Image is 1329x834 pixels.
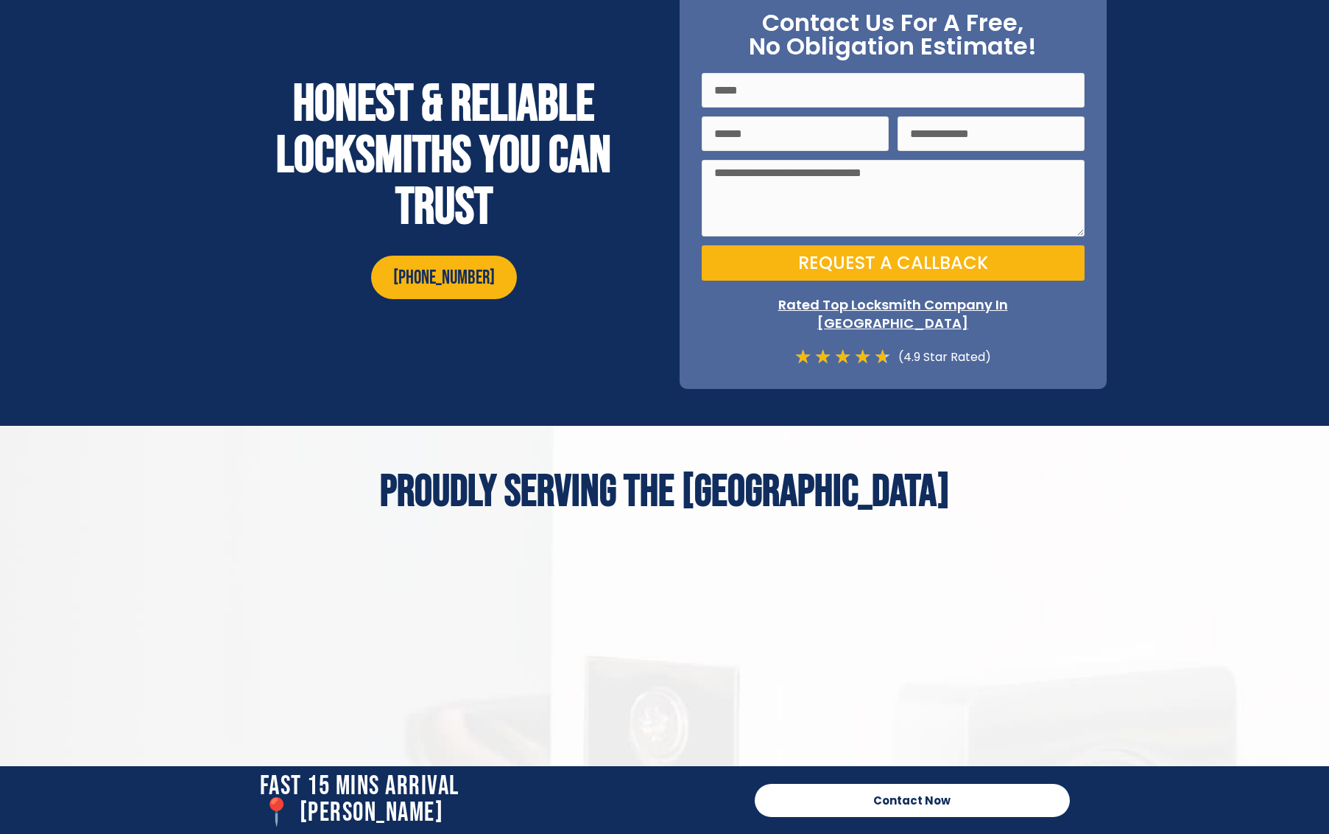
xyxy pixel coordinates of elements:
[874,347,891,367] i: ★
[755,784,1070,817] a: Contact Now
[702,295,1085,332] p: Rated Top Locksmith Company In [GEOGRAPHIC_DATA]
[814,347,831,367] i: ★
[371,256,517,299] a: [PHONE_NUMBER]
[873,795,951,806] span: Contact Now
[702,73,1085,290] form: On Point Locksmith Victoria Form
[393,267,495,290] span: [PHONE_NUMBER]
[854,347,871,367] i: ★
[260,774,740,827] h2: Fast 15 Mins Arrival 📍 [PERSON_NAME]
[891,347,991,367] div: (4.9 Star Rated)
[794,347,891,367] div: 4.7/5
[230,79,658,234] h2: Honest & reliable locksmiths you can trust
[702,245,1085,281] button: Request a Callback
[834,347,851,367] i: ★
[794,347,811,367] i: ★
[702,11,1085,58] h2: Contact Us For A Free, No Obligation Estimate!
[798,254,988,272] span: Request a Callback
[230,470,1099,514] h2: Proudly Serving The [GEOGRAPHIC_DATA]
